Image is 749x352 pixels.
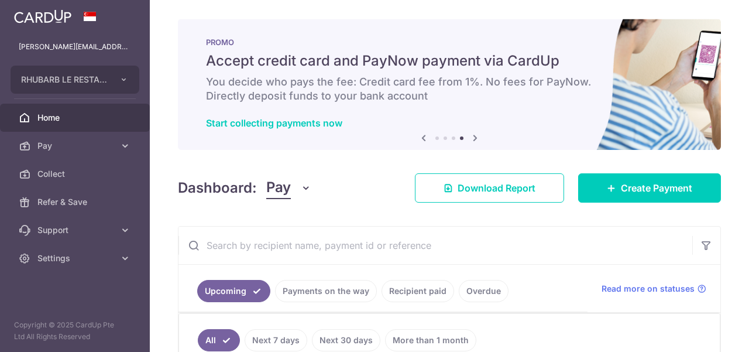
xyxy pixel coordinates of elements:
[178,19,721,150] img: paynow Banner
[459,280,509,302] a: Overdue
[312,329,380,351] a: Next 30 days
[266,177,311,199] button: Pay
[198,329,240,351] a: All
[206,52,693,70] h5: Accept credit card and PayNow payment via CardUp
[674,317,737,346] iframe: Opens a widget where you can find more information
[245,329,307,351] a: Next 7 days
[11,66,139,94] button: RHUBARB LE RESTAURANT PTE. LTD.
[206,117,342,129] a: Start collecting payments now
[178,177,257,199] h4: Dashboard:
[275,280,377,302] a: Payments on the way
[37,140,115,152] span: Pay
[19,41,131,53] p: [PERSON_NAME][EMAIL_ADDRESS][DOMAIN_NAME]
[178,227,692,264] input: Search by recipient name, payment id or reference
[14,9,71,23] img: CardUp
[206,37,693,47] p: PROMO
[578,173,721,203] a: Create Payment
[266,177,291,199] span: Pay
[37,168,115,180] span: Collect
[197,280,270,302] a: Upcoming
[37,112,115,124] span: Home
[602,283,706,295] a: Read more on statuses
[37,224,115,236] span: Support
[382,280,454,302] a: Recipient paid
[415,173,564,203] a: Download Report
[37,196,115,208] span: Refer & Save
[602,283,695,295] span: Read more on statuses
[37,252,115,264] span: Settings
[206,75,693,103] h6: You decide who pays the fee: Credit card fee from 1%. No fees for PayNow. Directly deposit funds ...
[621,181,692,195] span: Create Payment
[21,74,108,86] span: RHUBARB LE RESTAURANT PTE. LTD.
[458,181,535,195] span: Download Report
[385,329,476,351] a: More than 1 month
